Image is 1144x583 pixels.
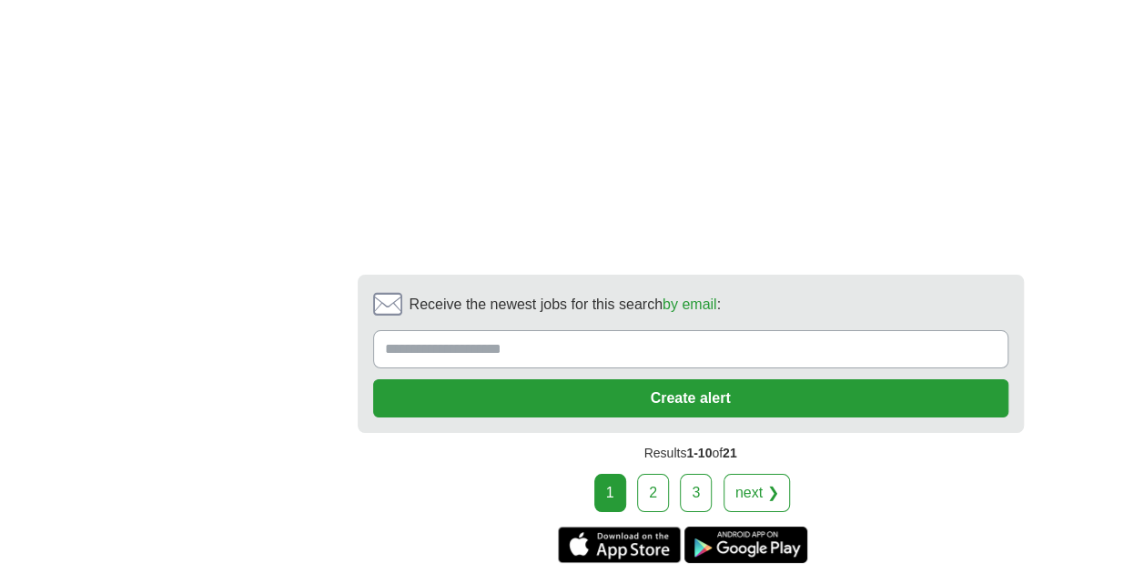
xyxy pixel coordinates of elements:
[373,379,1008,417] button: Create alert
[686,446,712,460] span: 1-10
[558,527,681,563] a: Get the iPhone app
[663,297,717,312] a: by email
[684,527,807,563] a: Get the Android app
[410,294,721,316] span: Receive the newest jobs for this search :
[637,474,669,512] a: 2
[594,474,626,512] div: 1
[724,474,791,512] a: next ❯
[680,474,712,512] a: 3
[723,446,737,460] span: 21
[358,433,1024,474] div: Results of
